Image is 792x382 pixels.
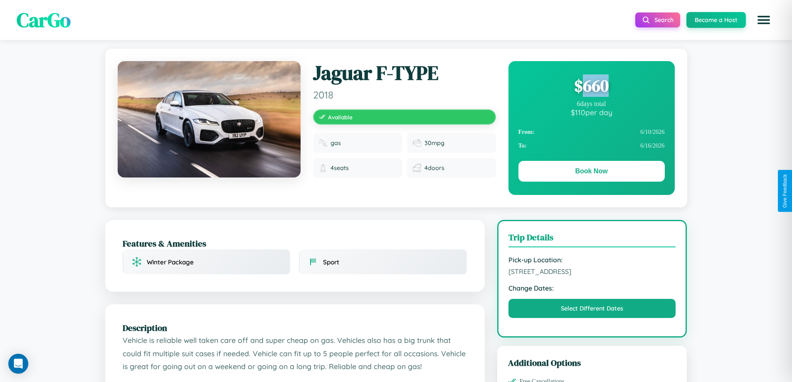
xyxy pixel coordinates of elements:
[635,12,680,27] button: Search
[8,354,28,374] div: Open Intercom Messenger
[319,164,327,172] img: Seats
[17,6,71,34] span: CarGo
[654,16,674,24] span: Search
[782,174,788,208] div: Give Feedback
[752,8,775,32] button: Open menu
[508,357,676,369] h3: Additional Options
[424,139,444,147] span: 30 mpg
[123,237,467,249] h2: Features & Amenities
[518,128,535,136] strong: From:
[319,139,327,147] img: Fuel type
[413,164,421,172] img: Doors
[518,161,665,182] button: Book Now
[518,139,665,153] div: 6 / 16 / 2026
[508,284,676,292] strong: Change Dates:
[328,113,353,121] span: Available
[424,164,444,172] span: 4 doors
[331,164,349,172] span: 4 seats
[323,258,339,266] span: Sport
[123,322,467,334] h2: Description
[518,142,527,149] strong: To:
[147,258,194,266] span: Winter Package
[508,256,676,264] strong: Pick-up Location:
[331,139,341,147] span: gas
[518,108,665,117] div: $ 110 per day
[518,74,665,97] div: $ 660
[118,61,301,177] img: Jaguar F-TYPE 2018
[123,334,467,373] p: Vehicle is reliable well taken care off and super cheap on gas. Vehicles also has a big trunk tha...
[508,267,676,276] span: [STREET_ADDRESS]
[313,61,496,85] h1: Jaguar F-TYPE
[508,231,676,247] h3: Trip Details
[413,139,421,147] img: Fuel efficiency
[686,12,746,28] button: Become a Host
[518,100,665,108] div: 6 days total
[518,125,665,139] div: 6 / 10 / 2026
[508,299,676,318] button: Select Different Dates
[313,89,496,101] span: 2018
